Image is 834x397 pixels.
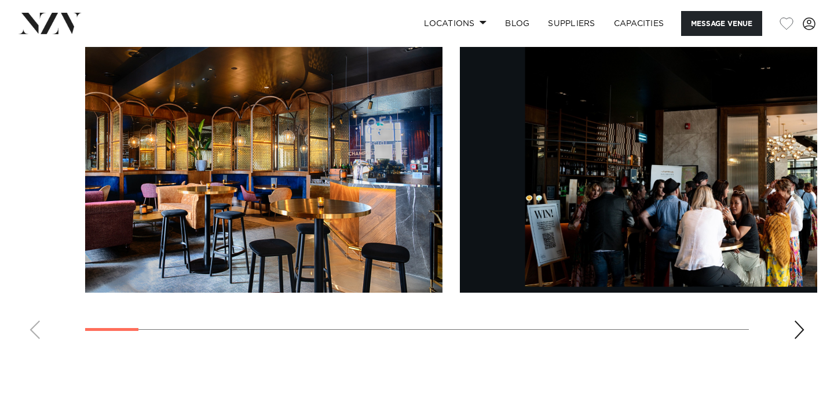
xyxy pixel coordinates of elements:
swiper-slide: 2 / 22 [460,30,817,293]
a: BLOG [496,11,539,36]
swiper-slide: 1 / 22 [85,30,442,293]
img: nzv-logo.png [19,13,82,34]
button: Message Venue [681,11,762,36]
a: Locations [415,11,496,36]
a: SUPPLIERS [539,11,604,36]
a: Capacities [605,11,674,36]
